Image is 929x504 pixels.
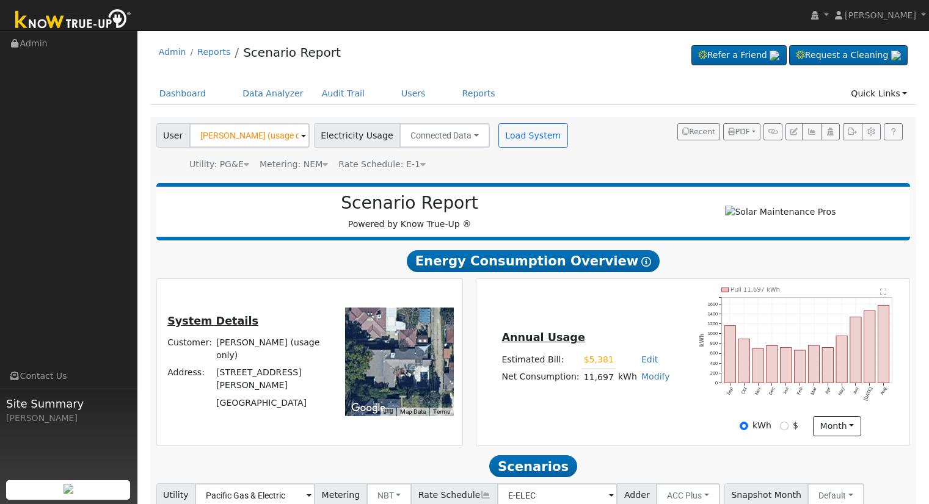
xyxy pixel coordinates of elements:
a: Users [392,82,435,105]
text:  [880,288,887,295]
rect: onclick="" [836,336,847,383]
text: 600 [710,350,718,356]
div: Metering: NEM [260,158,328,171]
button: Export Interval Data [843,123,862,140]
div: Powered by Know True-Up ® [162,193,657,231]
rect: onclick="" [822,347,833,383]
a: Reports [197,47,230,57]
a: Edit [641,355,658,364]
a: Terms (opens in new tab) [433,408,450,415]
td: Estimated Bill: [500,351,581,369]
text: Mar [810,386,818,396]
a: Audit Trail [313,82,374,105]
td: [PERSON_NAME] (usage only) [214,334,329,364]
button: Generate Report Link [763,123,782,140]
a: Modify [641,372,670,381]
text: 1400 [708,311,718,317]
span: PDF [728,128,750,136]
text: 0 [715,380,718,386]
div: Utility: PG&E [189,158,249,171]
td: Net Consumption: [500,369,581,386]
rect: onclick="" [752,348,763,383]
text: 1200 [708,321,718,326]
a: Reports [453,82,505,105]
img: Solar Maintenance Pros [725,206,836,218]
rect: onclick="" [781,348,792,383]
label: kWh [752,419,771,432]
text: Nov [754,386,762,396]
span: Electricity Usage [314,123,400,148]
td: $5,381 [581,351,616,369]
text: 1600 [708,301,718,307]
span: User [156,123,190,148]
text: 1000 [708,331,718,336]
button: Login As [821,123,840,140]
img: retrieve [770,51,779,60]
h2: Scenario Report [169,193,650,214]
img: Google [348,400,388,416]
text: [DATE] [863,386,874,401]
rect: onclick="" [878,305,889,383]
button: Settings [862,123,881,140]
a: Dashboard [150,82,216,105]
input: Select a User [189,123,310,148]
rect: onclick="" [850,317,861,383]
label: $ [793,419,798,432]
text: Pull 11,697 kWh [731,286,781,293]
span: [PERSON_NAME] [845,10,916,20]
button: Connected Data [399,123,490,148]
u: System Details [167,315,258,327]
img: retrieve [891,51,901,60]
a: Refer a Friend [691,45,787,66]
button: PDF [723,123,760,140]
td: Address: [166,364,214,394]
button: Load System [498,123,568,148]
rect: onclick="" [864,311,875,383]
rect: onclick="" [767,346,778,383]
text: May [837,386,846,397]
rect: onclick="" [809,345,820,383]
rect: onclick="" [738,339,749,383]
rect: onclick="" [795,350,806,383]
text: 400 [710,361,718,366]
a: Request a Cleaning [789,45,908,66]
text: Jun [851,386,859,395]
img: retrieve [64,484,73,494]
a: Data Analyzer [233,82,313,105]
i: Show Help [641,257,651,267]
text: Oct [740,386,748,395]
td: [STREET_ADDRESS][PERSON_NAME] [214,364,329,394]
u: Annual Usage [501,331,585,344]
img: Know True-Up [9,7,137,34]
span: Scenarios [489,455,577,477]
text: 200 [710,370,718,376]
text: Sep [726,386,734,396]
a: Help Link [884,123,903,140]
td: 11,697 [581,369,616,386]
text: Feb [796,386,804,395]
button: Recent [677,123,720,140]
button: Map Data [400,408,426,416]
button: Edit User [785,123,803,140]
span: Alias: HE1 [338,159,426,169]
button: Keyboard shortcuts [384,408,392,416]
button: Multi-Series Graph [802,123,821,140]
div: [PERSON_NAME] [6,412,131,425]
a: Scenario Report [243,45,341,60]
td: [GEOGRAPHIC_DATA] [214,394,329,411]
text: 800 [710,340,718,346]
td: Customer: [166,334,214,364]
text: kWh [699,334,705,347]
a: Quick Links [842,82,916,105]
text: Apr [824,386,832,395]
span: Site Summary [6,395,131,412]
td: kWh [616,369,639,386]
button: month [813,416,861,437]
input: kWh [740,422,748,430]
text: Aug [880,386,888,396]
text: Jan [782,386,790,395]
text: Dec [768,386,776,396]
rect: onclick="" [724,326,735,383]
a: Admin [159,47,186,57]
input: $ [780,422,789,430]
